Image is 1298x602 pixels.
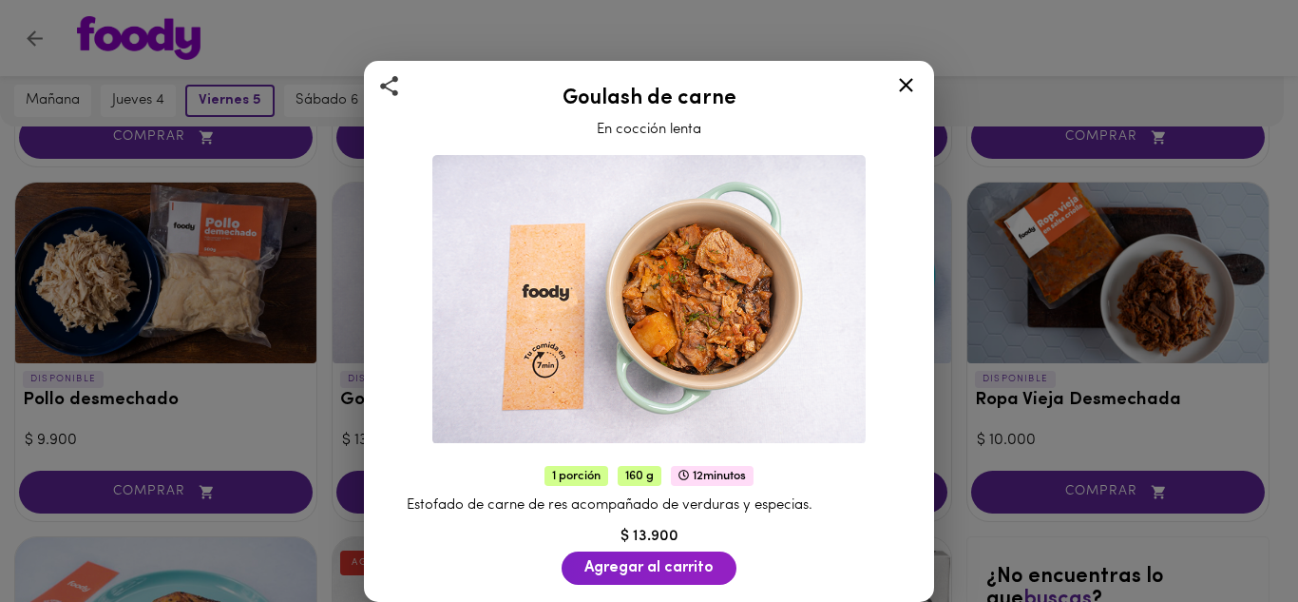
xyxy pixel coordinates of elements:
[432,155,866,444] img: Goulash de carne
[597,123,701,137] span: En cocción lenta
[388,526,910,548] div: $ 13.900
[1188,492,1279,583] iframe: Messagebird Livechat Widget
[562,552,736,585] button: Agregar al carrito
[407,498,812,513] span: Estofado de carne de res acompañado de verduras y especias.
[584,559,714,577] span: Agregar al carrito
[388,87,910,110] h2: Goulash de carne
[544,466,608,486] span: 1 porción
[618,466,661,486] span: 160 g
[671,466,754,486] span: 12 minutos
